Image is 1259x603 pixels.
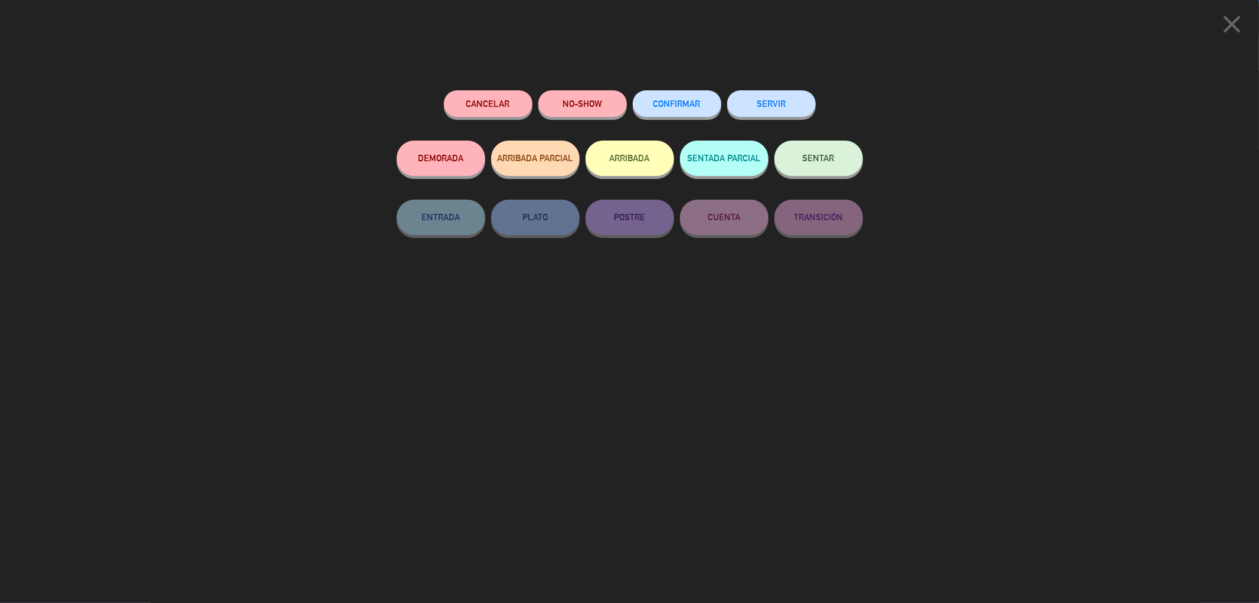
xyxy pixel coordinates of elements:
[444,90,532,117] button: Cancelar
[491,141,580,176] button: ARRIBADA PARCIAL
[538,90,627,117] button: NO-SHOW
[586,141,674,176] button: ARRIBADA
[397,141,485,176] button: DEMORADA
[774,141,863,176] button: SENTAR
[680,141,769,176] button: SENTADA PARCIAL
[397,200,485,235] button: ENTRADA
[1214,9,1250,44] button: close
[680,200,769,235] button: CUENTA
[727,90,816,117] button: SERVIR
[1217,9,1247,39] i: close
[633,90,721,117] button: CONFIRMAR
[803,153,835,163] span: SENTAR
[491,200,580,235] button: PLATO
[774,200,863,235] button: TRANSICIÓN
[586,200,674,235] button: POSTRE
[497,153,573,163] span: ARRIBADA PARCIAL
[653,99,701,109] span: CONFIRMAR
